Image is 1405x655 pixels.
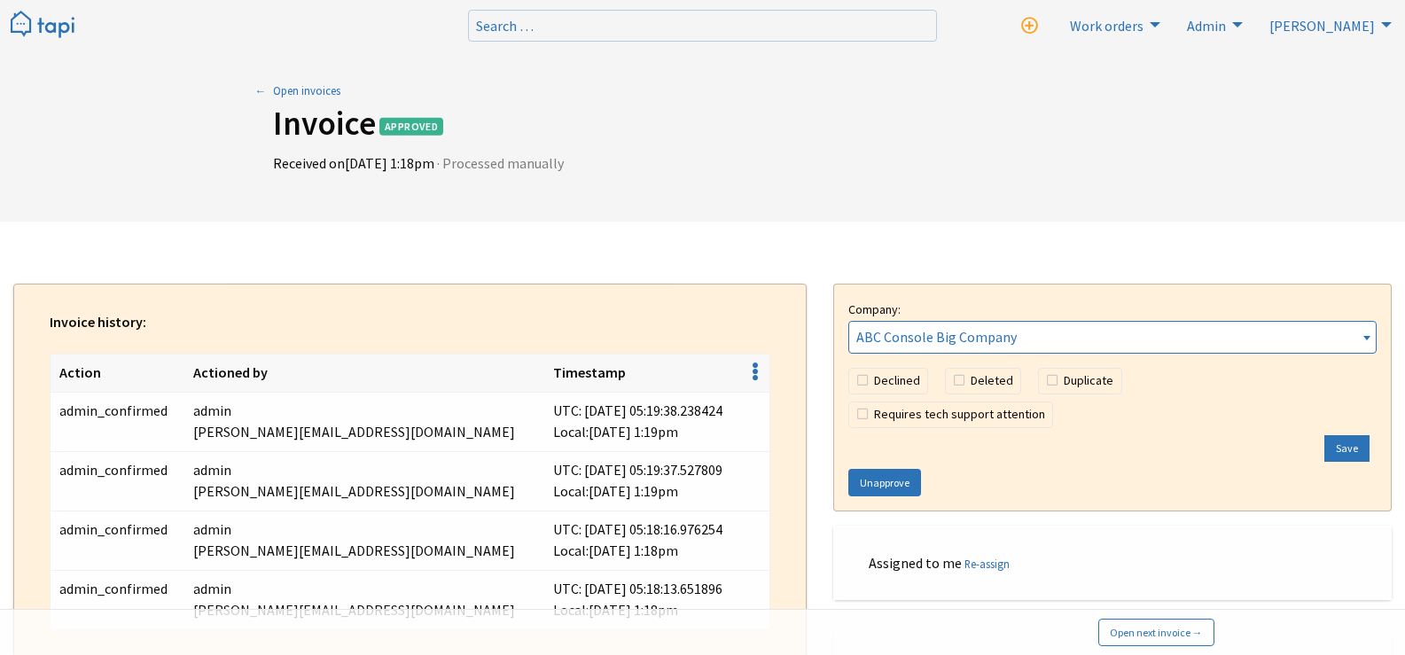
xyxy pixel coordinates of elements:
[273,153,1133,173] p: Received on
[589,601,678,619] span: 13/8/2025 at 1:18pm
[848,368,928,394] label: Declined
[1021,18,1038,35] i: New work order
[848,299,1377,321] label: Company:
[848,469,921,496] a: Unapprove
[184,355,544,393] th: Actioned by
[273,82,1133,99] a: Open invoices
[544,452,743,511] td: UTC: [DATE] 05:19:37.527809 Local:
[184,393,544,452] td: admin [PERSON_NAME][EMAIL_ADDRESS][DOMAIN_NAME]
[589,482,678,500] span: 13/8/2025 at 1:19pm
[544,571,743,630] td: UTC: [DATE] 05:18:13.651896 Local:
[833,526,1392,600] div: Assigned to me
[184,452,544,511] td: admin [PERSON_NAME][EMAIL_ADDRESS][DOMAIN_NAME]
[964,557,1010,571] a: Re-assign
[1176,11,1247,39] a: Admin
[849,322,1376,352] span: ABC Console Big Company
[1070,17,1144,35] span: Work orders
[184,511,544,571] td: admin [PERSON_NAME][EMAIL_ADDRESS][DOMAIN_NAME]
[51,452,184,511] td: admin_confirmed
[544,393,743,452] td: UTC: [DATE] 05:19:38.238424 Local:
[51,571,184,630] td: admin_confirmed
[1187,17,1226,35] span: Admin
[184,571,544,630] td: admin [PERSON_NAME][EMAIL_ADDRESS][DOMAIN_NAME]
[1259,11,1396,39] li: Josh
[51,355,184,393] th: Action
[1059,11,1165,39] a: Work orders
[51,511,184,571] td: admin_confirmed
[379,118,444,136] span: Approved
[848,321,1377,353] span: ABC Console Big Company
[1259,11,1396,39] a: [PERSON_NAME]
[50,313,146,331] strong: Invoice history:
[273,104,1133,144] h1: Invoice
[1269,17,1375,35] span: [PERSON_NAME]
[1324,435,1370,463] button: Save
[476,17,534,35] span: Search …
[589,542,678,559] span: 13/8/2025 at 1:18pm
[437,154,564,172] span: · Processed manually
[945,368,1021,394] label: Deleted
[11,11,74,40] img: Tapi logo
[848,402,1053,428] label: Requires tech support attention
[544,511,743,571] td: UTC: [DATE] 05:18:16.976254 Local:
[544,355,743,393] th: Timestamp
[1038,368,1121,394] label: Duplicate
[345,154,434,172] span: 13/8/2025 at 1:18pm
[589,423,678,441] span: 13/8/2025 at 1:19pm
[1098,619,1214,646] a: Open next invoice →
[51,393,184,452] td: admin_confirmed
